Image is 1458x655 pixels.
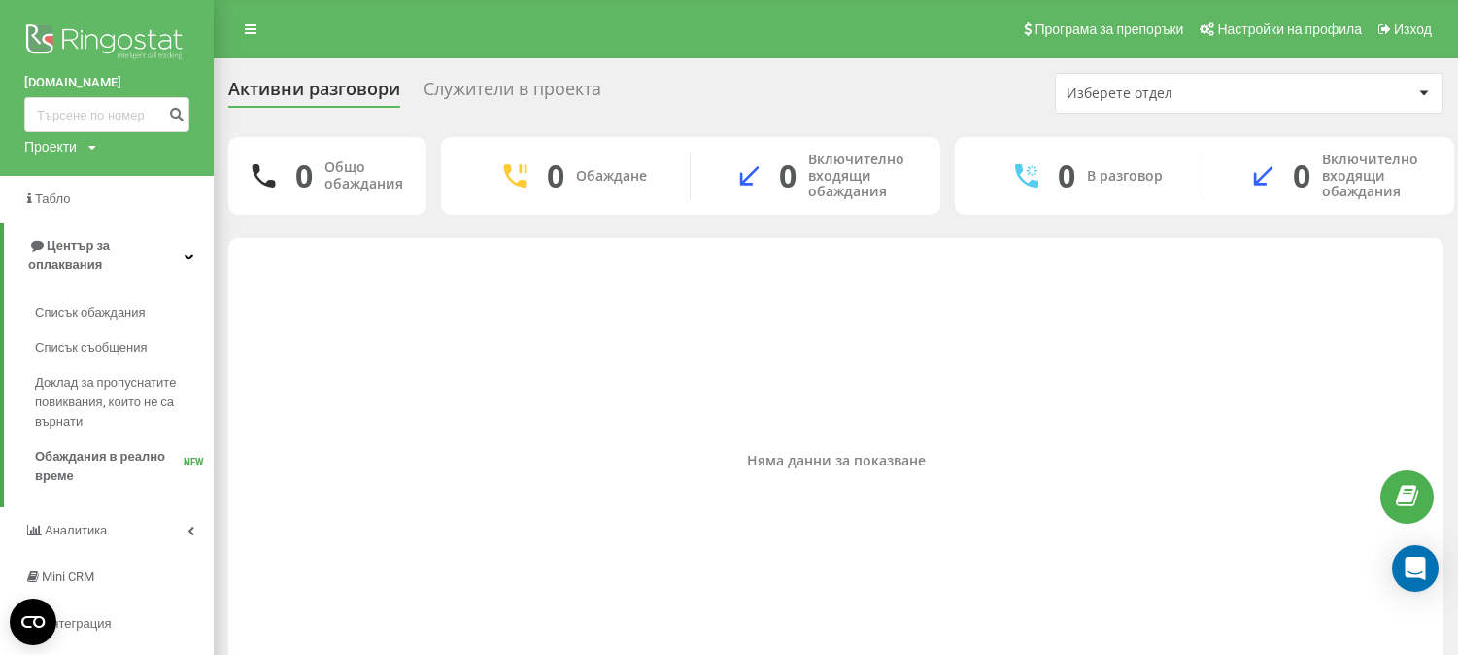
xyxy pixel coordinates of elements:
span: Център за оплаквания [28,238,110,272]
a: Списък съобщения [35,330,214,365]
div: Няма данни за показване [244,453,1428,469]
div: 0 [547,157,564,194]
a: Списък обаждания [35,295,214,330]
div: Общо обаждания [324,159,403,192]
span: Табло [35,191,70,206]
div: Служители в проекта [424,79,601,109]
button: Open CMP widget [10,599,56,645]
div: 0 [779,157,797,194]
div: 0 [295,157,313,194]
span: Доклад за пропуснатите повиквания, които не са върнати [35,373,204,431]
span: Аналитика [45,523,107,537]
span: Настройки на профила [1217,21,1362,37]
span: Изход [1394,21,1432,37]
div: В разговор [1087,168,1163,185]
img: Ringostat logo [24,19,189,68]
span: Програма за препоръки [1034,21,1183,37]
a: Център за оплаквания [4,223,214,289]
input: Търсене по номер [24,97,189,132]
span: Списък обаждания [35,303,146,323]
a: Доклад за пропуснатите повиквания, които не са върнати [35,365,214,439]
div: Проекти [24,137,77,156]
div: 0 [1058,157,1075,194]
div: Активни разговори [228,79,400,109]
span: Обаждания в реално време [35,447,184,486]
div: Включително входящи обаждания [808,152,911,200]
div: Обаждане [576,168,647,185]
span: Списък съобщения [35,338,148,358]
a: Обаждания в реално времеNEW [35,439,214,494]
div: Изберете отдел [1067,86,1299,102]
span: Интеграция [43,616,112,631]
span: Mini CRM [42,569,94,584]
div: 0 [1293,157,1310,194]
a: [DOMAIN_NAME] [24,73,189,92]
div: Включително входящи обаждания [1322,152,1425,200]
div: Open Intercom Messenger [1392,545,1439,592]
